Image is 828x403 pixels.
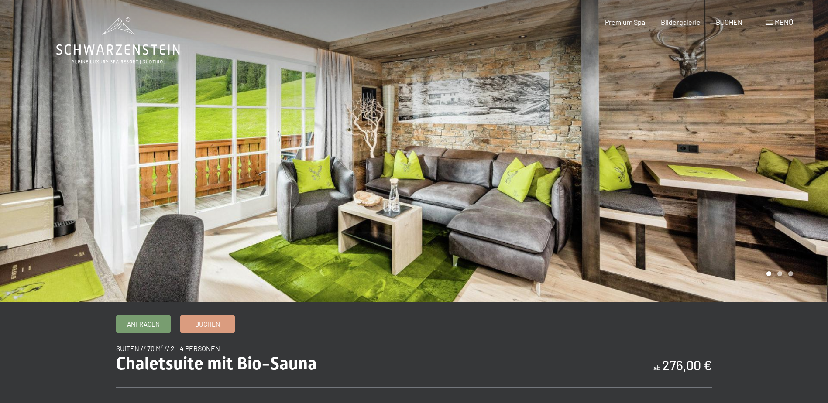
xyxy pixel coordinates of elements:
[662,357,712,373] b: 276,00 €
[127,320,160,329] span: Anfragen
[661,18,701,26] a: Bildergalerie
[605,18,645,26] a: Premium Spa
[716,18,742,26] a: BUCHEN
[116,344,220,352] span: Suiten // 70 m² // 2 - 4 Personen
[181,316,234,332] a: Buchen
[116,353,317,374] span: Chaletsuite mit Bio-Sauna
[775,18,793,26] span: Menü
[195,320,220,329] span: Buchen
[653,363,661,372] span: ab
[117,316,170,332] a: Anfragen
